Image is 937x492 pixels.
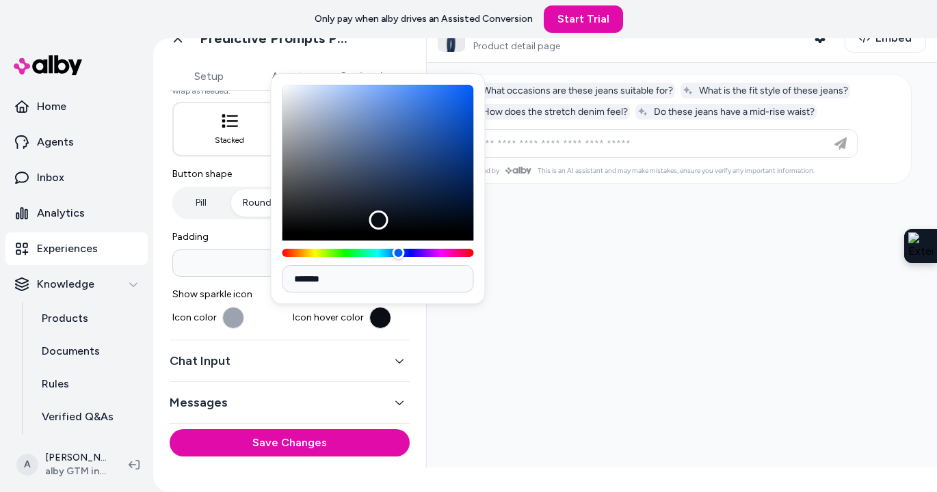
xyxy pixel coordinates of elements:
[172,102,287,156] button: Stacked
[5,161,148,194] a: Inbox
[293,311,364,325] span: Icon hover color
[438,25,465,52] img: Slim-Fit Stretch Denim Jeans - Default Title
[37,98,66,115] p: Home
[5,126,148,159] a: Agents
[845,24,926,53] button: Embed
[8,443,118,487] button: A[PERSON_NAME]alby GTM internal
[28,400,148,433] a: Verified Q&As
[14,55,82,75] img: alby Logo
[908,232,933,260] img: Extension Icon
[172,230,407,244] label: Padding
[282,85,474,232] div: Color
[45,451,107,465] p: [PERSON_NAME]
[5,197,148,230] a: Analytics
[42,409,114,425] p: Verified Q&As
[28,368,148,400] a: Rules
[5,90,148,123] a: Home
[875,30,912,46] span: Embed
[42,376,69,392] p: Rules
[215,135,244,146] span: Stacked
[37,205,85,221] p: Analytics
[170,429,410,456] button: Save Changes
[28,335,148,368] a: Documents
[42,310,88,327] p: Products
[544,5,623,33] a: Start Trial
[170,63,248,90] button: Setup
[37,134,74,150] p: Agents
[45,465,107,478] span: alby GTM internal
[473,40,560,53] span: Product detail page
[5,268,148,301] button: Knowledge
[170,351,410,370] button: Chat Input
[200,30,354,47] h1: Predictive Prompts PDP
[172,311,217,325] span: Icon color
[37,241,98,257] p: Experiences
[175,189,226,217] button: Pill
[28,302,148,335] a: Products
[16,454,38,476] span: A
[229,189,296,217] button: Rounded
[326,63,410,90] button: Customize
[315,12,533,26] p: Only pay when alby drives an Assisted Conversion
[37,276,94,292] p: Knowledge
[42,343,100,359] p: Documents
[282,249,474,257] div: Hue
[172,167,407,181] span: Button shape
[172,288,407,301] span: Show sparkle icon
[37,169,64,186] p: Inbox
[170,393,410,412] button: Messages
[5,232,148,265] a: Experiences
[248,63,326,90] button: Agent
